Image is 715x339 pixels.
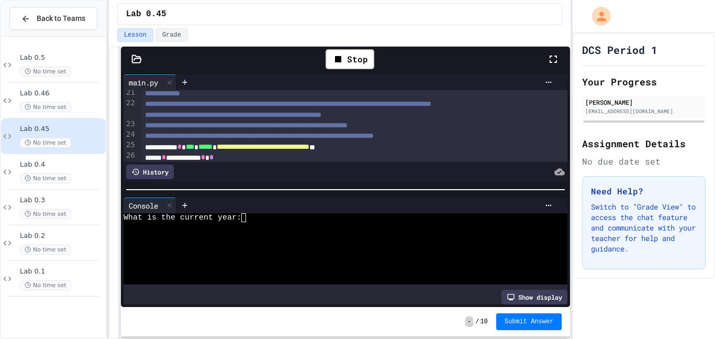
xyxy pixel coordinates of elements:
span: Back to Teams [37,13,85,24]
span: - [465,316,473,327]
div: Show display [501,290,567,304]
div: [EMAIL_ADDRESS][DOMAIN_NAME] [585,107,702,115]
div: Console [124,200,163,211]
span: What is the current year: [124,213,241,222]
div: 27 [124,161,137,172]
div: 25 [124,140,137,150]
button: Submit Answer [496,313,562,330]
h3: Need Help? [591,185,697,198]
span: Lab 0.5 [20,53,104,62]
span: Lab 0.3 [20,196,104,205]
span: No time set [20,209,71,219]
span: Submit Answer [505,318,554,326]
div: 24 [124,129,137,140]
button: Grade [155,28,188,42]
div: 26 [124,150,137,161]
button: Back to Teams [9,7,97,30]
span: No time set [20,102,71,112]
div: [PERSON_NAME] [585,97,702,107]
span: No time set [20,67,71,76]
h2: Your Progress [582,74,706,89]
span: No time set [20,280,71,290]
span: No time set [20,173,71,183]
div: Stop [326,49,374,69]
button: Lesson [117,28,153,42]
div: Console [124,198,176,213]
h2: Assignment Details [582,136,706,151]
span: Lab 0.1 [20,267,104,276]
div: 23 [124,119,137,129]
span: Lab 0.2 [20,232,104,240]
span: Lab 0.45 [20,125,104,134]
p: Switch to "Grade View" to access the chat feature and communicate with your teacher for help and ... [591,202,697,254]
div: main.py [124,77,163,88]
span: Lab 0.46 [20,89,104,98]
span: No time set [20,245,71,255]
div: No due date set [582,155,706,168]
div: History [126,165,174,179]
span: No time set [20,138,71,148]
div: main.py [124,74,176,90]
span: / [475,318,479,326]
span: 10 [480,318,487,326]
h1: DCS Period 1 [582,42,657,57]
div: 21 [124,88,137,98]
div: My Account [581,4,613,28]
div: 22 [124,98,137,119]
span: Lab 0.45 [126,8,166,20]
span: Lab 0.4 [20,160,104,169]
